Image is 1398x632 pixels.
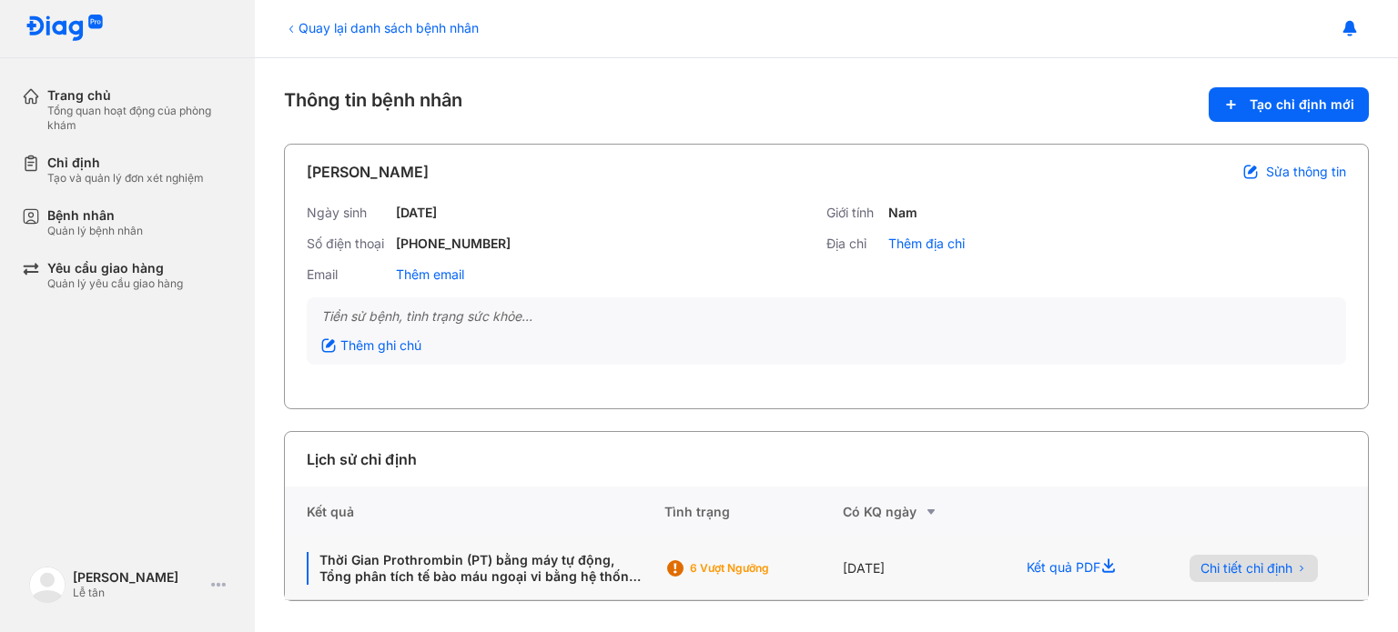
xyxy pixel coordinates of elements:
div: Chỉ định [47,155,204,171]
div: [PERSON_NAME] [73,569,204,586]
div: Trang chủ [47,87,233,104]
div: Tổng quan hoạt động của phòng khám [47,104,233,133]
div: Thêm địa chỉ [888,236,965,252]
div: Có KQ ngày [843,501,1006,523]
div: Lịch sử chỉ định [307,448,417,470]
div: Kết quả PDF [1005,537,1168,600]
div: Bệnh nhân [47,207,143,224]
div: Giới tính [826,205,881,221]
div: Nam [888,205,917,221]
div: Yêu cầu giao hàng [47,260,183,276]
div: Thêm ghi chú [321,337,421,354]
div: [PHONE_NUMBER] [396,236,511,252]
div: [PERSON_NAME] [307,161,429,183]
div: Quay lại danh sách bệnh nhân [284,18,479,37]
div: Thông tin bệnh nhân [284,87,1369,122]
div: Thêm email [396,266,464,283]
span: Chi tiết chỉ định [1200,560,1292,577]
button: Tạo chỉ định mới [1209,87,1369,122]
div: 6 Vượt ngưỡng [690,561,836,576]
div: Số điện thoại [307,236,389,252]
div: Tiền sử bệnh, tình trạng sức khỏe... [321,308,1332,325]
div: Quản lý bệnh nhân [47,224,143,238]
img: logo [29,567,66,603]
div: Tạo và quản lý đơn xét nghiệm [47,171,204,186]
div: [DATE] [843,537,1006,600]
div: Email [307,266,389,283]
div: Kết quả [285,487,664,537]
div: Địa chỉ [826,236,881,252]
div: [DATE] [396,205,437,221]
div: Tình trạng [664,487,843,537]
button: Chi tiết chỉ định [1190,555,1318,582]
span: Tạo chỉ định mới [1250,96,1354,113]
span: Sửa thông tin [1266,164,1346,180]
div: Ngày sinh [307,205,389,221]
div: Lễ tân [73,586,204,600]
div: Quản lý yêu cầu giao hàng [47,276,183,291]
img: logo [25,15,104,43]
div: Thời Gian Prothrombin (PT) bằng máy tự động, Tổng phân tích tế bào máu ngoại vi bằng hệ thống tự ... [307,552,643,585]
